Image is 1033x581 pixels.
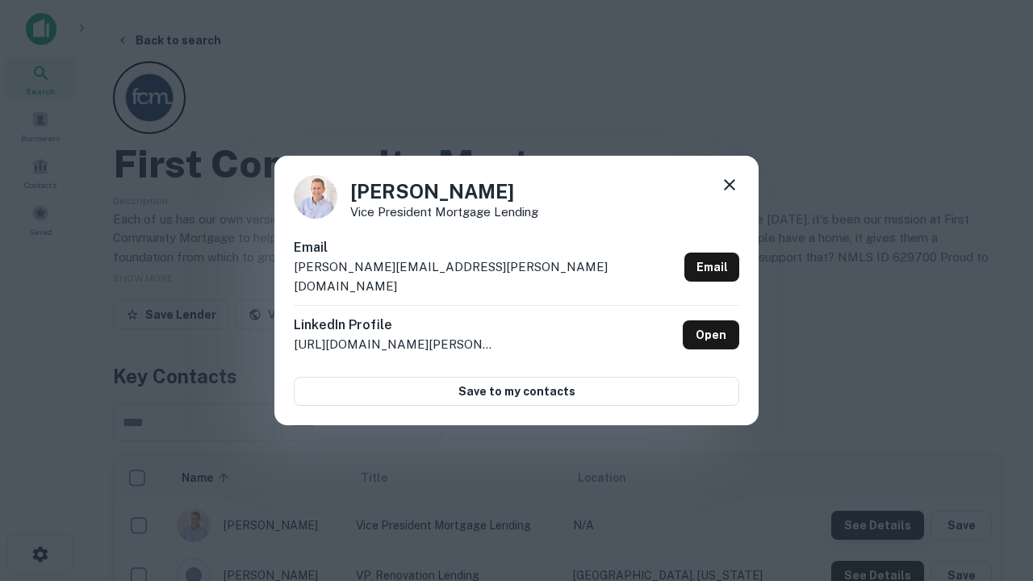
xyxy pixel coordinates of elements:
h4: [PERSON_NAME] [350,177,538,206]
h6: LinkedIn Profile [294,316,496,335]
button: Save to my contacts [294,377,739,406]
h6: Email [294,238,678,257]
a: Email [684,253,739,282]
p: [URL][DOMAIN_NAME][PERSON_NAME] [294,335,496,354]
p: Vice President Mortgage Lending [350,206,538,218]
iframe: Chat Widget [952,400,1033,478]
p: [PERSON_NAME][EMAIL_ADDRESS][PERSON_NAME][DOMAIN_NAME] [294,257,678,295]
img: 1520878720083 [294,175,337,219]
a: Open [683,320,739,349]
